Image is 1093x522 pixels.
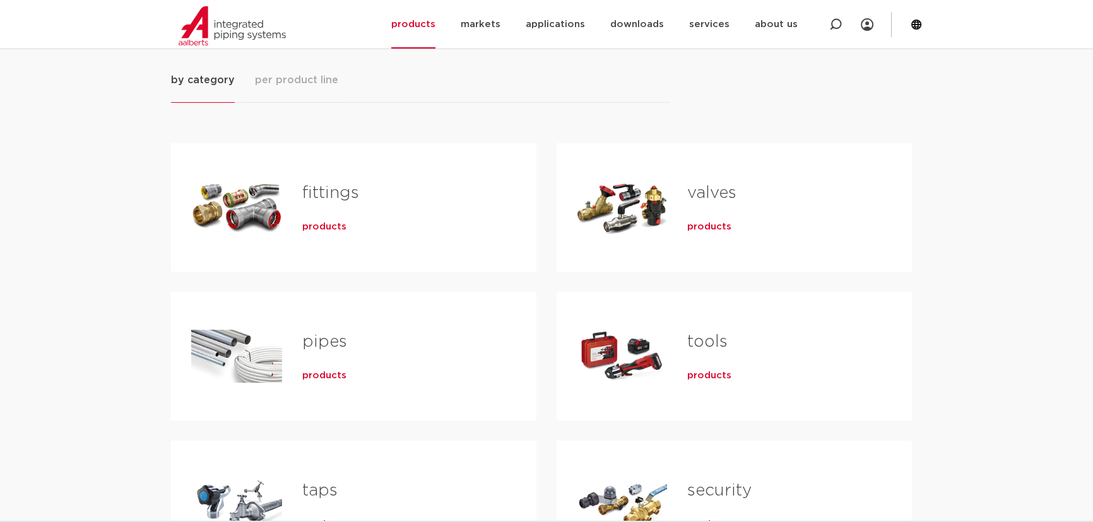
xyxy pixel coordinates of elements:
[610,20,664,29] font: downloads
[302,333,347,350] a: pipes
[302,371,346,380] font: products
[171,75,235,85] font: by category
[302,369,346,382] a: products
[687,221,731,233] a: products
[302,221,346,233] a: products
[689,20,730,29] font: services
[755,20,798,29] font: about us
[687,333,728,350] a: tools
[687,222,731,231] font: products
[687,371,731,380] font: products
[302,482,338,499] a: taps
[687,185,736,201] a: valves
[461,20,500,29] font: markets
[255,75,338,85] font: per product line
[302,185,359,201] a: fittings
[687,482,752,499] a: security
[302,222,346,231] font: products
[526,20,585,29] font: applications
[687,369,731,382] a: products
[391,20,435,29] font: products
